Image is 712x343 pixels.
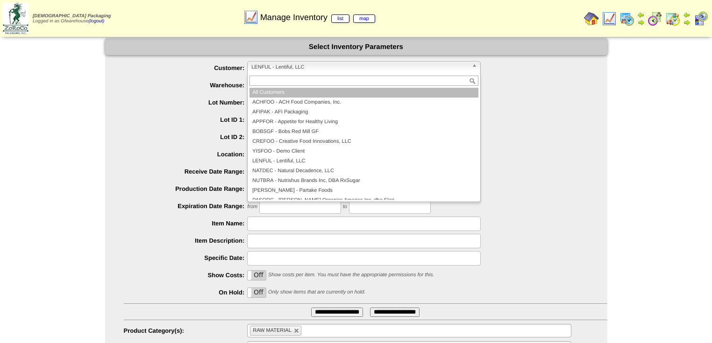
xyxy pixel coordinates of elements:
[619,11,634,26] img: calendarprod.gif
[124,64,248,71] label: Customer:
[249,147,478,156] li: YISFOO - Demo Client
[124,327,248,334] label: Product Category(s):
[243,10,258,25] img: line_graph.gif
[665,11,680,26] img: calendarinout.gif
[124,168,248,175] label: Receive Date Range:
[124,220,248,227] label: Item Name:
[124,203,248,210] label: Expiration Date Range:
[602,11,617,26] img: line_graph.gif
[247,270,266,280] div: OnOff
[247,204,257,210] span: from
[268,272,434,278] span: Show costs per item. You must have the appropriate permissions for this.
[249,156,478,166] li: LENFUL - Lentiful, LLC
[693,11,708,26] img: calendarcustomer.gif
[584,11,599,26] img: home.gif
[251,62,468,73] span: LENFUL - Lentiful, LLC
[124,151,248,158] label: Location:
[124,99,248,106] label: Lot Number:
[249,176,478,186] li: NUTBRA - Nutrishus Brands Inc, DBA RxSugar
[331,14,349,23] a: list
[249,88,478,98] li: All Customers
[33,14,111,19] span: [DEMOGRAPHIC_DATA] Packaging
[124,185,248,192] label: Production Date Range:
[249,186,478,196] li: [PERSON_NAME] - Partake Foods
[249,127,478,137] li: BOBSGF - Bobs Red Mill GF
[683,11,691,19] img: arrowleft.gif
[253,328,292,333] span: RAW MATERIAL
[637,11,645,19] img: arrowleft.gif
[124,133,248,140] label: Lot ID 2:
[637,19,645,26] img: arrowright.gif
[124,116,248,123] label: Lot ID 1:
[124,82,248,89] label: Warehouse:
[260,13,375,22] span: Manage Inventory
[268,289,365,295] span: Only show items that are currently on hold.
[33,14,111,24] span: Logged in as Gfwarehouse
[249,166,478,176] li: NATDEC - Natural Decadence, LLC
[248,271,266,280] label: Off
[249,98,478,107] li: ACHFOO - ACH Food Companies, Inc.
[249,107,478,117] li: AFIPAK - AFI Packaging
[105,39,607,55] div: Select Inventory Parameters
[648,11,662,26] img: calendarblend.gif
[683,19,691,26] img: arrowright.gif
[247,287,266,298] div: OnOff
[249,196,478,205] li: PASORG - [PERSON_NAME] Organics America Inc. dba Elari
[353,14,375,23] a: map
[249,117,478,127] li: APPFOR - Appetite for Healthy Living
[248,288,266,297] label: Off
[124,289,248,296] label: On Hold:
[124,272,248,279] label: Show Costs:
[343,204,347,210] span: to
[249,137,478,147] li: CREFOO - Creative Food Innovations, LLC
[89,19,105,24] a: (logout)
[124,237,248,244] label: Item Description:
[3,3,28,34] img: zoroco-logo-small.webp
[124,254,248,261] label: Specific Date:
